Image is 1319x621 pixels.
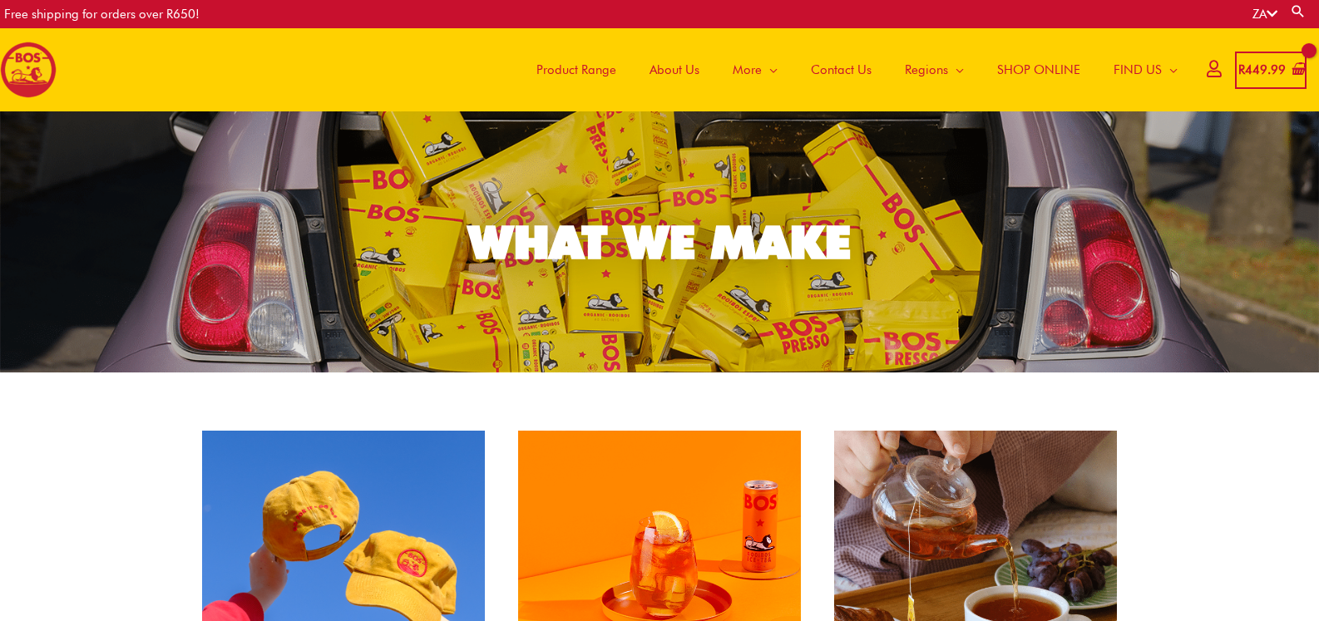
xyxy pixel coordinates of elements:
span: More [733,45,762,95]
a: About Us [633,28,716,111]
span: FIND US [1114,45,1162,95]
span: About Us [650,45,699,95]
a: Search button [1290,3,1307,19]
a: View Shopping Cart, 1 items [1235,52,1307,89]
a: Regions [888,28,981,111]
a: Contact Us [794,28,888,111]
span: R [1238,62,1245,77]
a: Product Range [520,28,633,111]
div: WHAT WE MAKE [468,219,851,265]
a: ZA [1252,7,1277,22]
nav: Site Navigation [507,28,1194,111]
span: Contact Us [811,45,872,95]
a: SHOP ONLINE [981,28,1097,111]
bdi: 449.99 [1238,62,1286,77]
span: Regions [905,45,948,95]
span: Product Range [536,45,616,95]
span: SHOP ONLINE [997,45,1080,95]
a: More [716,28,794,111]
